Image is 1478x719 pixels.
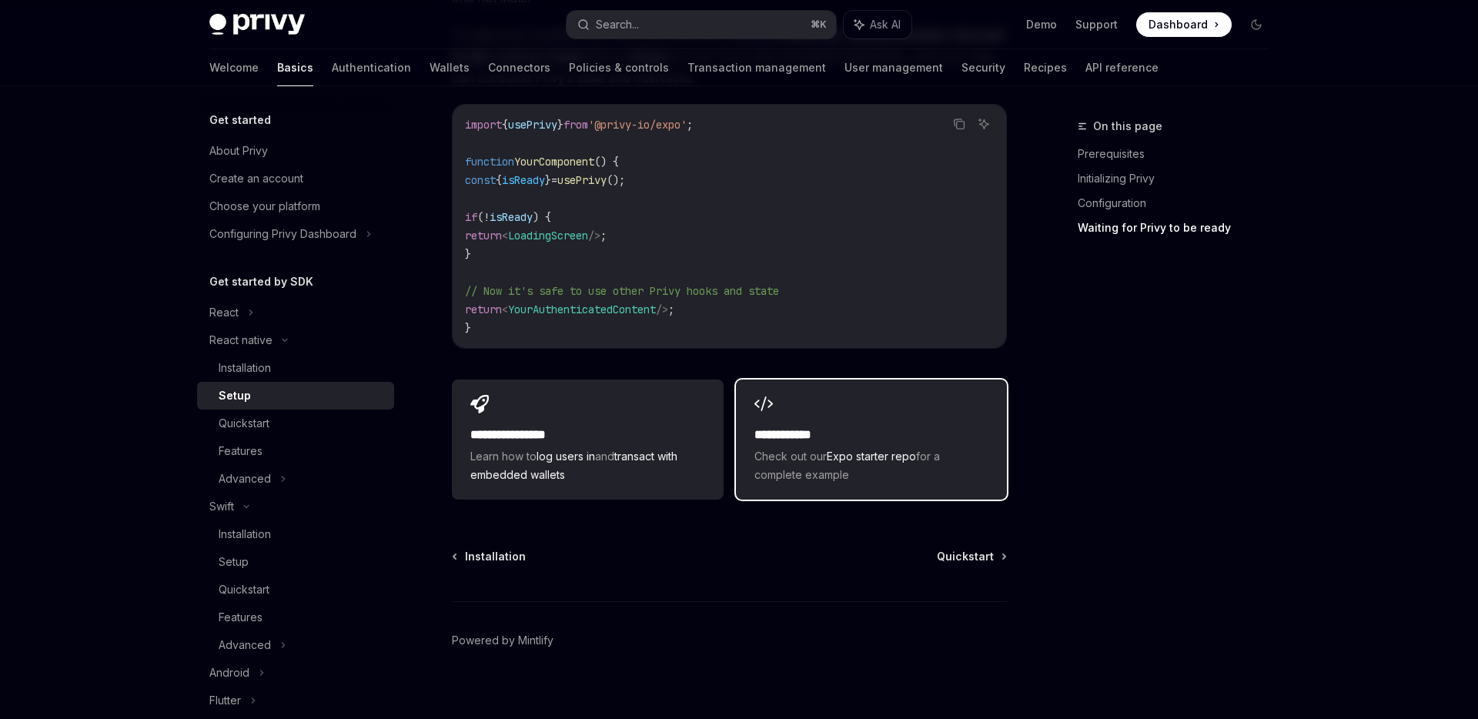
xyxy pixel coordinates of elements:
a: Policies & controls [569,49,669,86]
span: ; [668,303,674,316]
a: Welcome [209,49,259,86]
span: YourComponent [514,155,594,169]
span: return [465,303,502,316]
a: Configuration [1078,191,1281,216]
a: Support [1075,17,1118,32]
span: // Now it's safe to use other Privy hooks and state [465,284,779,298]
a: Authentication [332,49,411,86]
span: const [465,173,496,187]
span: /> [656,303,668,316]
span: function [465,155,514,169]
span: isReady [490,210,533,224]
div: Features [219,608,262,627]
a: API reference [1085,49,1159,86]
span: } [465,247,471,261]
div: React native [209,331,273,349]
a: Wallets [430,49,470,86]
a: Expo starter repo [827,450,916,463]
a: Initializing Privy [1078,166,1281,191]
a: Security [961,49,1005,86]
span: return [465,229,502,242]
span: Check out our for a complete example [754,447,988,484]
button: Copy the contents from the code block [949,114,969,134]
span: usePrivy [508,118,557,132]
span: import [465,118,502,132]
span: YourAuthenticatedContent [508,303,656,316]
span: } [545,173,551,187]
span: ⌘ K [811,18,827,31]
div: Configuring Privy Dashboard [209,225,356,243]
span: /> [588,229,600,242]
span: ; [600,229,607,242]
a: Choose your platform [197,192,394,220]
h5: Get started [209,111,271,129]
div: Swift [209,497,234,516]
span: if [465,210,477,224]
a: Prerequisites [1078,142,1281,166]
a: Installation [197,354,394,382]
span: = [551,173,557,187]
div: React [209,303,239,322]
a: Quickstart [197,410,394,437]
div: Features [219,442,262,460]
span: usePrivy [557,173,607,187]
span: On this page [1093,117,1162,135]
a: Recipes [1024,49,1067,86]
span: Dashboard [1149,17,1208,32]
a: Quickstart [197,576,394,604]
span: < [502,303,508,316]
button: Ask AI [844,11,911,38]
a: Installation [453,549,526,564]
div: Android [209,664,249,682]
span: ) { [533,210,551,224]
span: LoadingScreen [508,229,588,242]
span: ( [477,210,483,224]
span: } [557,118,563,132]
a: Features [197,437,394,465]
a: User management [844,49,943,86]
div: Create an account [209,169,303,188]
span: < [502,229,508,242]
div: Setup [219,553,249,571]
img: dark logo [209,14,305,35]
a: Features [197,604,394,631]
span: Learn how to and [470,447,704,484]
div: Flutter [209,691,241,710]
h5: Get started by SDK [209,273,313,291]
span: } [465,321,471,335]
span: Installation [465,549,526,564]
a: Dashboard [1136,12,1232,37]
a: Connectors [488,49,550,86]
div: Quickstart [219,414,269,433]
a: Demo [1026,17,1057,32]
div: About Privy [209,142,268,160]
a: log users in [537,450,595,463]
span: Quickstart [937,549,994,564]
button: Toggle dark mode [1244,12,1269,37]
div: Advanced [219,470,271,488]
span: from [563,118,588,132]
span: { [496,173,502,187]
div: Setup [219,386,251,405]
span: () { [594,155,619,169]
span: '@privy-io/expo' [588,118,687,132]
a: **** **** **** *Learn how tolog users inandtransact with embedded wallets [452,380,723,500]
div: Choose your platform [209,197,320,216]
a: Quickstart [937,549,1005,564]
a: About Privy [197,137,394,165]
div: Installation [219,359,271,377]
a: Setup [197,548,394,576]
a: Installation [197,520,394,548]
div: Search... [596,15,639,34]
button: Ask AI [974,114,994,134]
div: Installation [219,525,271,543]
span: isReady [502,173,545,187]
a: Waiting for Privy to be ready [1078,216,1281,240]
a: Transaction management [687,49,826,86]
a: Setup [197,382,394,410]
a: Powered by Mintlify [452,633,553,648]
a: Basics [277,49,313,86]
span: { [502,118,508,132]
a: Create an account [197,165,394,192]
span: ! [483,210,490,224]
